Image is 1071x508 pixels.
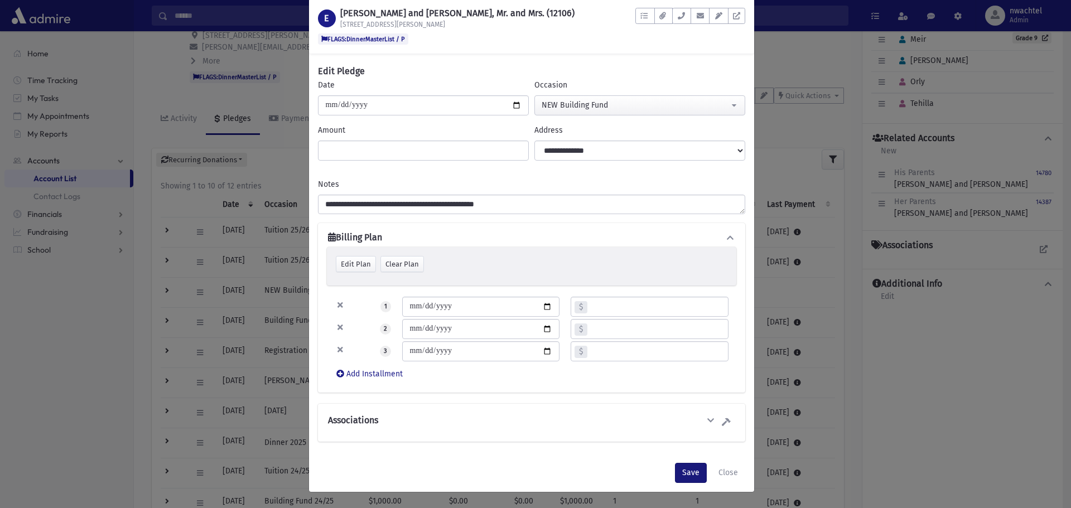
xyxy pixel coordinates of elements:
label: Occasion [534,79,567,91]
div: NEW Building Fund [542,99,729,111]
label: Date [318,79,335,91]
label: Notes [318,178,339,190]
h6: [STREET_ADDRESS][PERSON_NAME] [340,21,575,28]
div: Edit Plan [336,256,376,272]
button: NEW Building Fund [534,95,745,115]
button: Save [675,463,707,483]
button: Associations [327,415,717,430]
h6: Edit Pledge [318,65,365,78]
button: Close [711,463,745,483]
div: Clear Plan [380,256,424,272]
h1: [PERSON_NAME] and [PERSON_NAME], Mr. and Mrs. (12106) [340,8,575,18]
button: Add Installment [327,364,410,384]
label: Address [534,124,563,136]
span: $ [575,301,587,313]
label: Amount [318,124,345,136]
span: 1 [380,301,390,312]
a: E [PERSON_NAME] and [PERSON_NAME], Mr. and Mrs. (12106) [STREET_ADDRESS][PERSON_NAME] [318,8,575,29]
span: FLAGS:DinnerMasterList / P [318,33,408,45]
span: 3 [380,346,390,356]
button: Email Templates [709,8,728,24]
div: E [318,9,336,27]
h6: Associations [328,415,378,425]
span: $ [575,323,587,336]
span: 2 [380,323,390,334]
h6: Billing Plan [328,232,382,243]
span: $ [575,346,587,358]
